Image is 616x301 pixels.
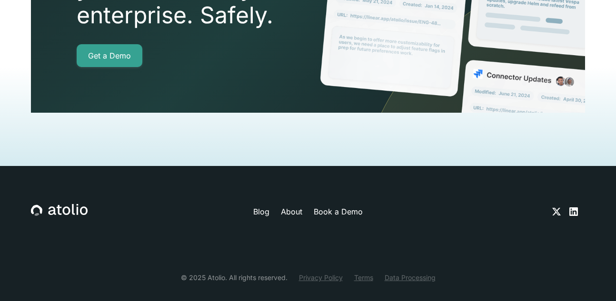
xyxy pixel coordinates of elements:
div: © 2025 Atolio. All rights reserved. [181,272,288,282]
a: About [281,206,302,217]
a: Book a Demo [314,206,363,217]
a: Blog [253,206,269,217]
a: Get a Demo [77,44,142,67]
a: Terms [354,272,373,282]
iframe: Chat Widget [568,255,616,301]
a: Data Processing [385,272,436,282]
a: Privacy Policy [299,272,343,282]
